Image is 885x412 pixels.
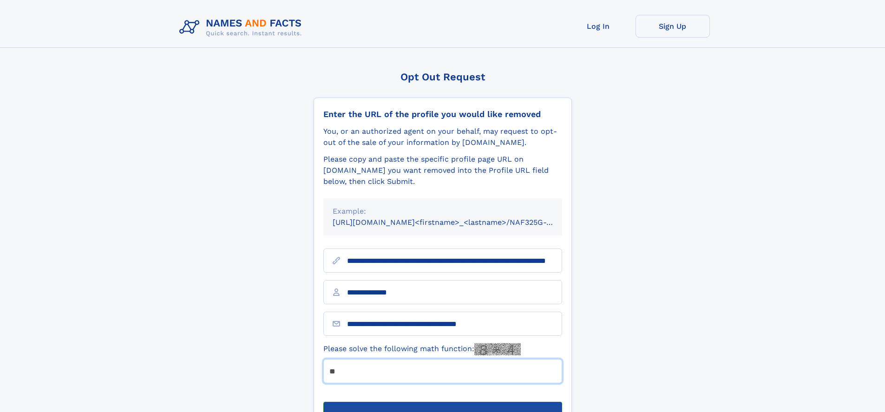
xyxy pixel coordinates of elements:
[636,15,710,38] a: Sign Up
[323,343,521,355] label: Please solve the following math function:
[323,154,562,187] div: Please copy and paste the specific profile page URL on [DOMAIN_NAME] you want removed into the Pr...
[333,206,553,217] div: Example:
[176,15,309,40] img: Logo Names and Facts
[323,126,562,148] div: You, or an authorized agent on your behalf, may request to opt-out of the sale of your informatio...
[333,218,580,227] small: [URL][DOMAIN_NAME]<firstname>_<lastname>/NAF325G-xxxxxxxx
[561,15,636,38] a: Log In
[314,71,572,83] div: Opt Out Request
[323,109,562,119] div: Enter the URL of the profile you would like removed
